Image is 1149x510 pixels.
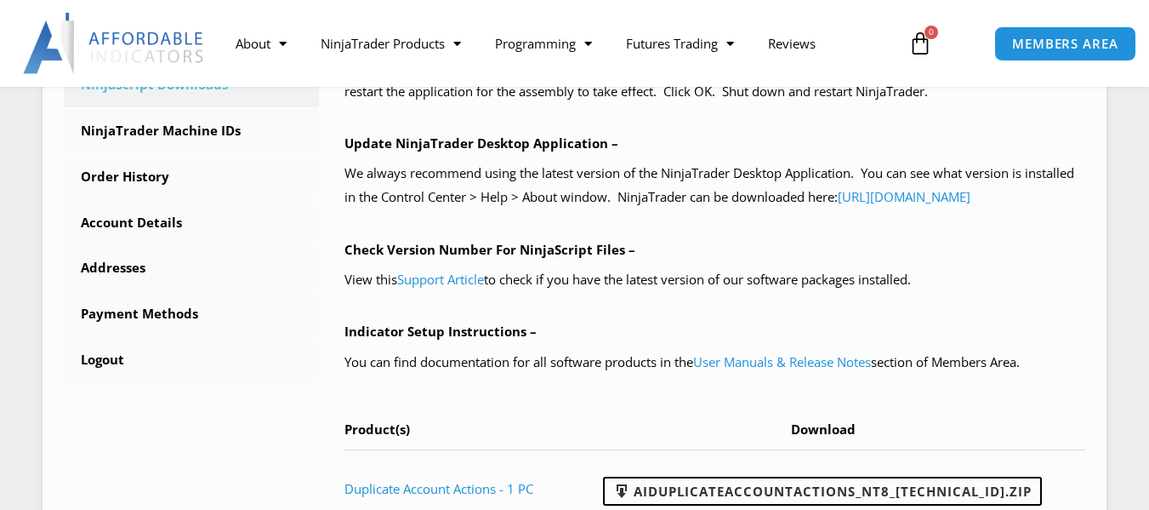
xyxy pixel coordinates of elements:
b: Indicator Setup Instructions – [344,323,537,340]
a: MEMBERS AREA [994,26,1136,61]
a: Order History [64,155,319,199]
a: Payment Methods [64,292,319,336]
a: NinjaTrader Machine IDs [64,109,319,153]
a: Account Details [64,201,319,245]
nav: Menu [219,24,896,63]
a: Addresses [64,246,319,290]
span: MEMBERS AREA [1012,37,1118,50]
a: Reviews [751,24,833,63]
iframe: Intercom live chat [1091,452,1132,493]
a: AIDuplicateAccountActions_NT8_[TECHNICAL_ID].zip [603,477,1042,506]
a: Support Article [397,271,484,288]
a: User Manuals & Release Notes [693,353,871,370]
a: Logout [64,338,319,382]
a: About [219,24,304,63]
img: LogoAI | Affordable Indicators – NinjaTrader [23,13,206,74]
p: View this to check if you have the latest version of our software packages installed. [344,268,1085,292]
span: Product(s) [344,421,410,438]
p: You can find documentation for all software products in the section of Members Area. [344,351,1085,375]
a: Futures Trading [609,24,751,63]
a: 0 [883,19,958,68]
span: 0 [924,26,938,39]
p: We always recommend using the latest version of the NinjaTrader Desktop Application. You can see ... [344,162,1085,209]
a: [URL][DOMAIN_NAME] [838,188,970,205]
a: Programming [478,24,609,63]
b: Update NinjaTrader Desktop Application – [344,135,618,152]
a: Duplicate Account Actions - 1 PC [344,480,533,497]
b: Check Version Number For NinjaScript Files – [344,241,635,258]
a: NinjaTrader Products [304,24,478,63]
span: Download [791,421,856,438]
